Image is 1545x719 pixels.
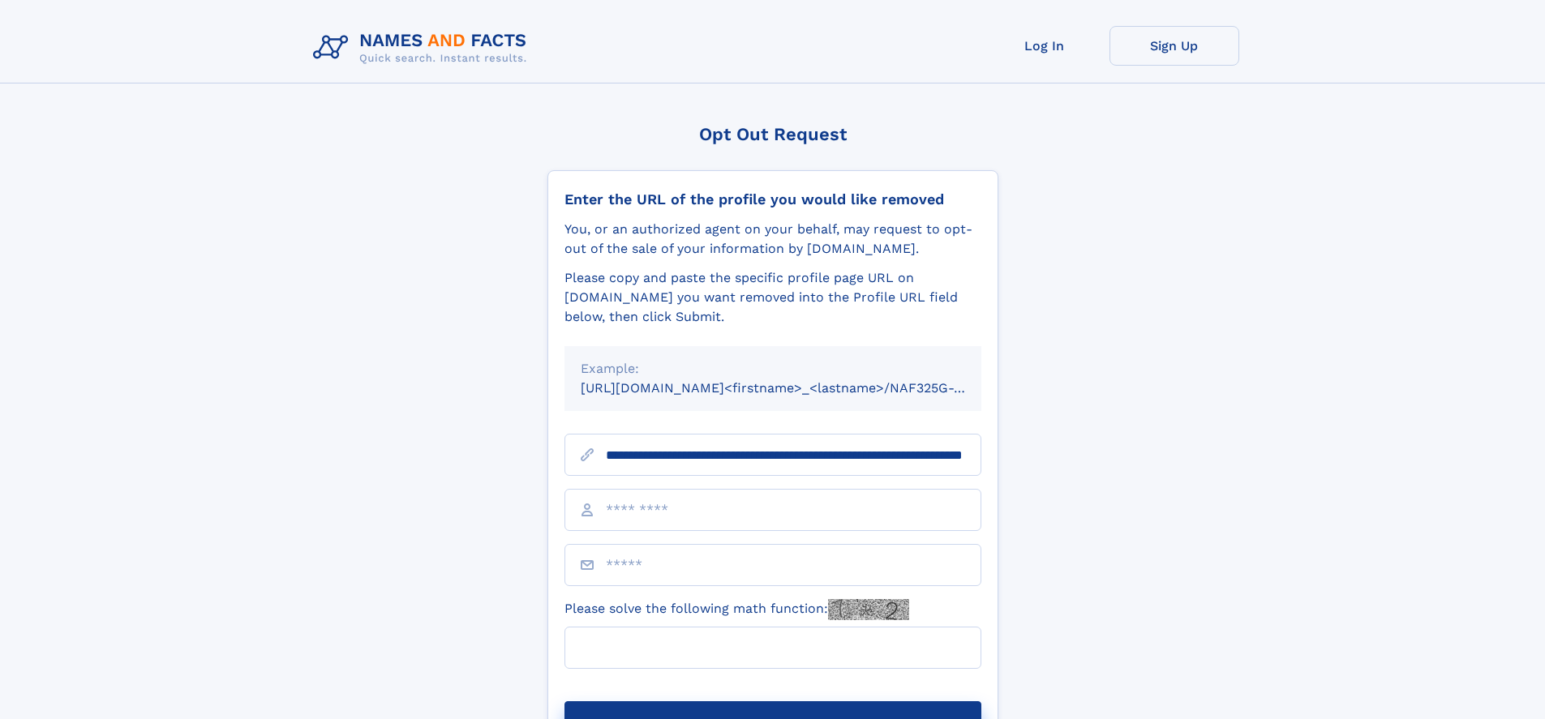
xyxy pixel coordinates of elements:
[581,380,1012,396] small: [URL][DOMAIN_NAME]<firstname>_<lastname>/NAF325G-xxxxxxxx
[564,599,909,620] label: Please solve the following math function:
[547,124,998,144] div: Opt Out Request
[564,268,981,327] div: Please copy and paste the specific profile page URL on [DOMAIN_NAME] you want removed into the Pr...
[564,190,981,208] div: Enter the URL of the profile you would like removed
[564,220,981,259] div: You, or an authorized agent on your behalf, may request to opt-out of the sale of your informatio...
[581,359,965,379] div: Example:
[980,26,1109,66] a: Log In
[1109,26,1239,66] a: Sign Up
[307,26,540,70] img: Logo Names and Facts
